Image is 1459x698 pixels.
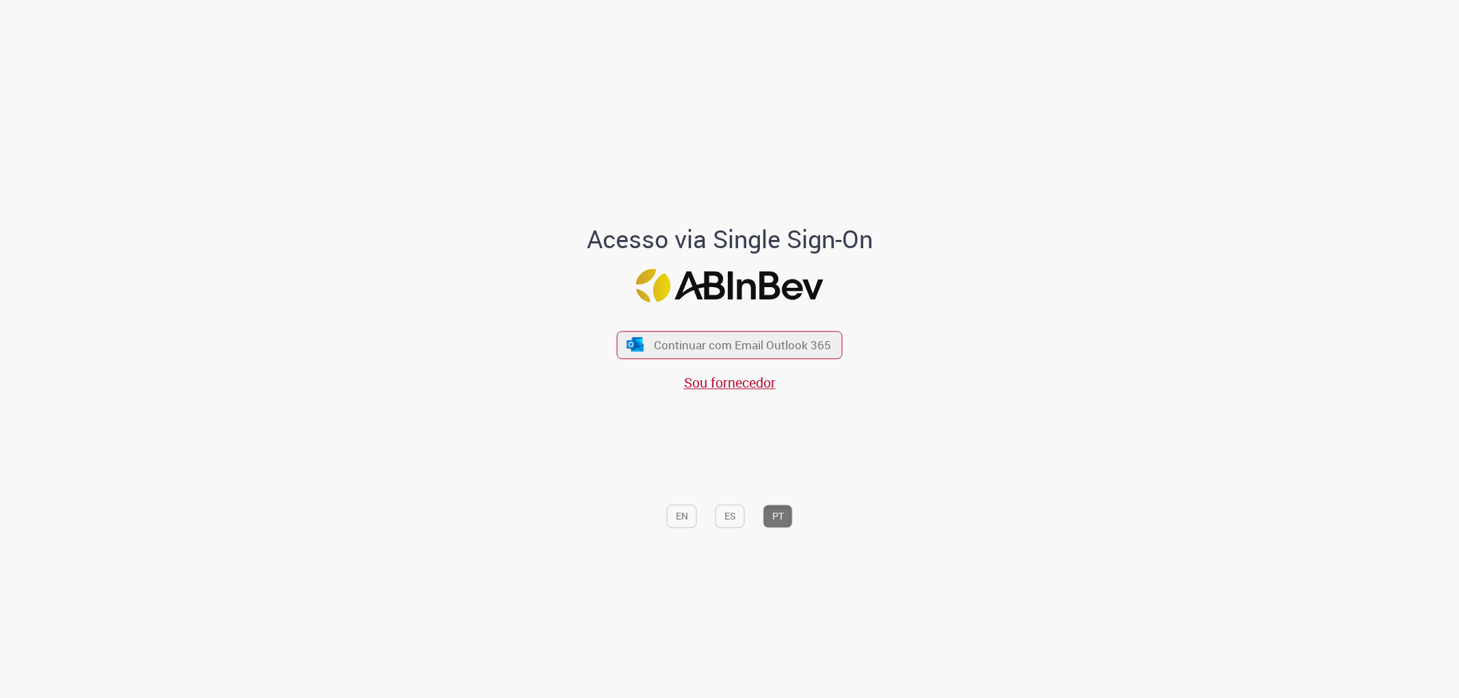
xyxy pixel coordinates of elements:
a: Sou fornecedor [684,373,776,392]
h1: Acesso via Single Sign-On [540,226,919,253]
button: EN [667,505,697,528]
img: Logo ABInBev [636,269,824,303]
button: ES [715,505,745,528]
button: PT [763,505,793,528]
img: ícone Azure/Microsoft 360 [625,337,644,351]
span: Continuar com Email Outlook 365 [654,337,831,353]
button: ícone Azure/Microsoft 360 Continuar com Email Outlook 365 [617,331,843,359]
